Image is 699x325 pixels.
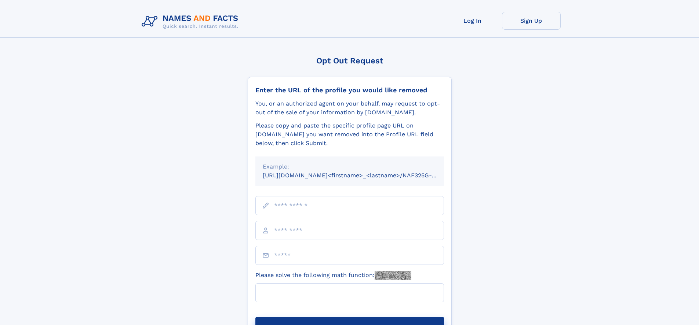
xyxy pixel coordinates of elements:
[502,12,561,30] a: Sign Up
[263,162,437,171] div: Example:
[255,121,444,148] div: Please copy and paste the specific profile page URL on [DOMAIN_NAME] you want removed into the Pr...
[139,12,244,32] img: Logo Names and Facts
[263,172,458,179] small: [URL][DOMAIN_NAME]<firstname>_<lastname>/NAF325G-xxxxxxxx
[255,86,444,94] div: Enter the URL of the profile you would like removed
[443,12,502,30] a: Log In
[248,56,452,65] div: Opt Out Request
[255,271,411,280] label: Please solve the following math function:
[255,99,444,117] div: You, or an authorized agent on your behalf, may request to opt-out of the sale of your informatio...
